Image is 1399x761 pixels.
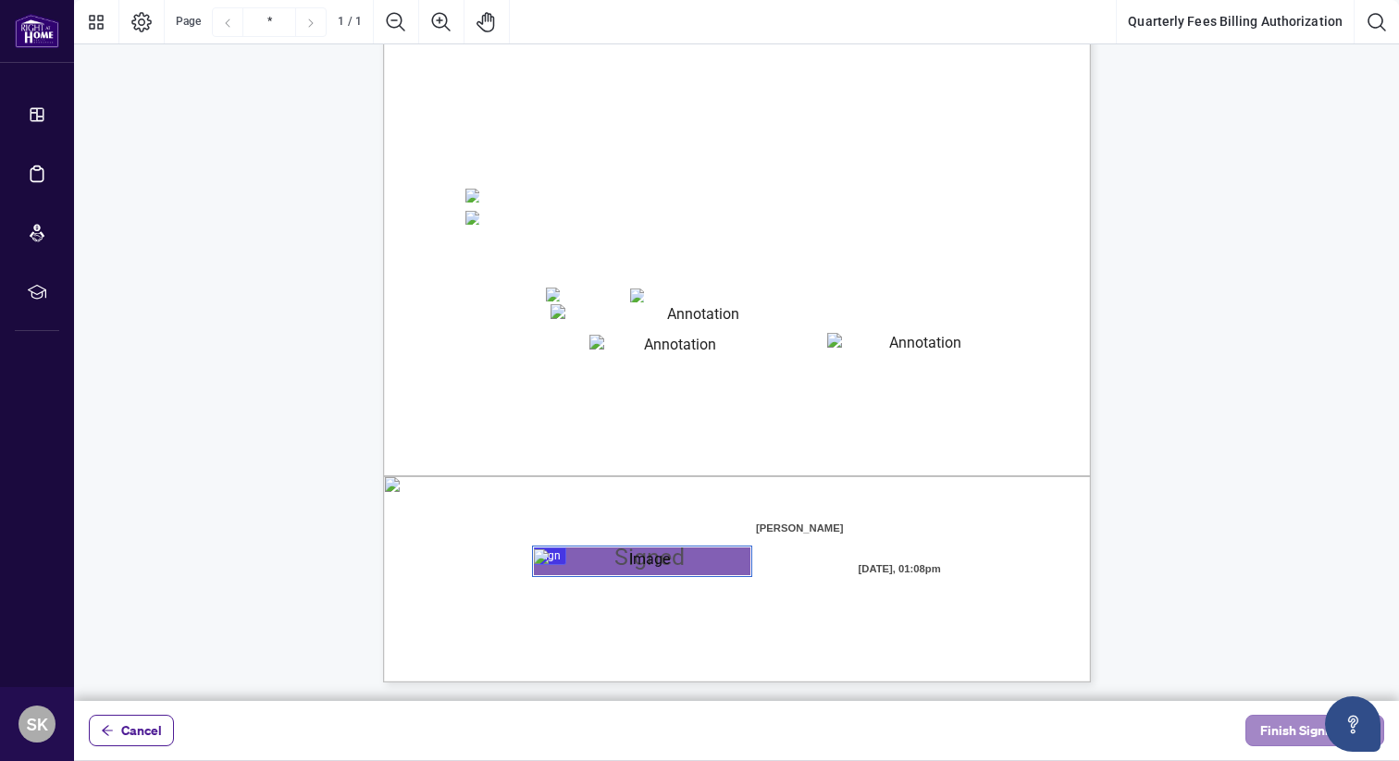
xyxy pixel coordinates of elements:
[121,716,162,745] span: Cancel
[1260,716,1343,745] span: Finish Signing
[101,724,114,737] span: arrow-left
[15,14,59,48] img: logo
[89,715,174,746] button: Cancel
[27,711,48,737] span: SK
[1325,696,1380,752] button: Open asap
[1245,715,1384,746] button: status-iconFinish Signing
